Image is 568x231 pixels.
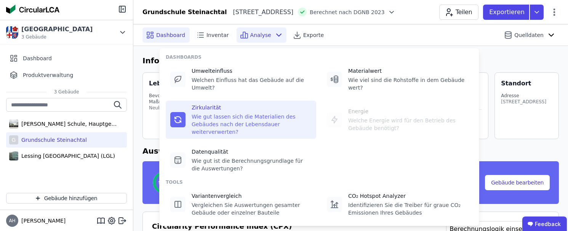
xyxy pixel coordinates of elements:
div: G [9,135,18,144]
span: Dashboard [23,55,52,62]
div: [STREET_ADDRESS] [501,99,546,105]
p: Exportieren [489,8,526,17]
span: Inventar [206,31,229,39]
div: Wie gut ist die Berechnungsgrundlage für die Auswertungen? [192,157,312,172]
div: DASHBOARDS [166,54,473,60]
div: Standort [501,79,531,88]
span: Produktverwaltung [23,71,73,79]
div: Adresse [501,93,546,99]
div: Zirkularität [192,104,312,111]
div: Wie viel sind die Rohstoffe in dem Gebäude wert? [348,76,468,91]
span: 3 Gebäude [21,34,93,40]
h6: Informationen zum Gebäude [142,55,559,66]
span: Dashboard [156,31,185,39]
span: Berechnet nach DGNB 2023 [310,8,385,16]
h6: Auswertungen [142,145,559,157]
div: [PERSON_NAME] Schule, Hauptgebäude [18,120,117,128]
span: AH [9,218,15,223]
button: Gebäude hinzufügen [6,193,127,204]
span: Exporte [303,31,324,39]
div: Lessing [GEOGRAPHIC_DATA] (LGL) [18,152,115,160]
div: Datenqualität [192,148,312,156]
img: Kreis Bergstraße [6,26,18,38]
div: CO₂ Hotspot Analyzer [348,192,468,200]
div: Neubau [149,105,206,111]
div: Bevorstehende Maßnahme [149,93,206,105]
div: Vergleichen Sie Auswertungen gesamter Gebäude oder einzelner Bauteile [192,201,312,217]
div: TOOLS [166,179,473,185]
div: Wie gut lassen sich die Materialien des Gebäudes nach der Lebensdauer weiterverwerten? [192,113,312,136]
img: Concular [6,5,59,14]
button: Gebäude bearbeiten [485,175,550,190]
span: 3 Gebäude [46,89,87,95]
span: Quelldaten [514,31,544,39]
div: Grundschule Steinachtal [142,8,227,17]
div: [GEOGRAPHIC_DATA] [21,25,93,34]
div: Variantenvergleich [192,192,312,200]
div: Lebenszyklus [149,79,195,88]
button: Teilen [439,5,478,20]
div: Welchen Einfluss hat das Gebäude auf die Umwelt? [192,76,312,91]
span: Analyse [250,31,271,39]
div: Materialwert [348,67,468,75]
div: Umwelteinfluss [192,67,312,75]
div: [STREET_ADDRESS] [227,8,293,17]
div: Identifizieren Sie die Treiber für graue CO₂ Emissionen Ihres Gebäudes [348,201,468,217]
span: 97% [158,180,170,186]
span: [PERSON_NAME] [18,217,66,225]
div: Grundschule Steinachtal [18,136,87,144]
img: Alfred Delp Schule, Hauptgebäude [9,118,18,130]
img: Lessing Gymnasium Lampertheim (LGL) [9,150,18,162]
